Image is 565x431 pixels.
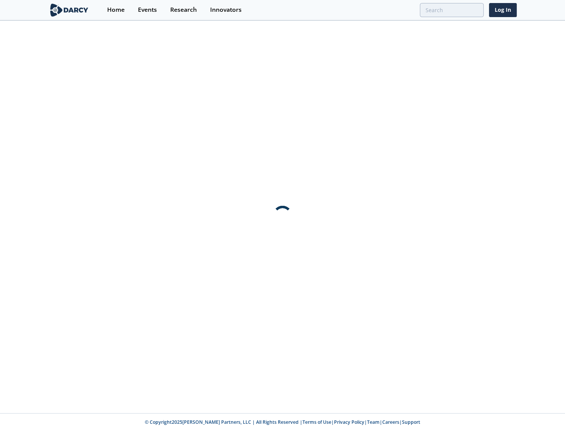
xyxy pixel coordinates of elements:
[402,419,420,425] a: Support
[107,7,125,13] div: Home
[170,7,197,13] div: Research
[49,3,90,17] img: logo-wide.svg
[489,3,517,17] a: Log In
[210,7,242,13] div: Innovators
[382,419,399,425] a: Careers
[334,419,364,425] a: Privacy Policy
[138,7,157,13] div: Events
[367,419,380,425] a: Team
[20,419,546,426] p: © Copyright 2025 [PERSON_NAME] Partners, LLC | All Rights Reserved | | | | |
[302,419,331,425] a: Terms of Use
[420,3,484,17] input: Advanced Search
